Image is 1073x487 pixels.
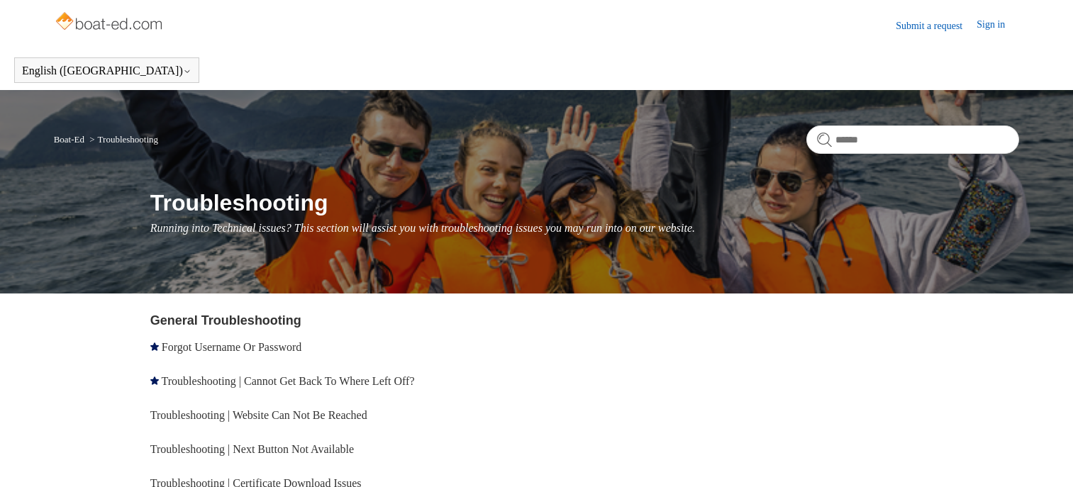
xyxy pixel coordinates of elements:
a: General Troubleshooting [150,313,301,328]
h1: Troubleshooting [150,186,1020,220]
a: Boat-Ed [54,134,84,145]
svg: Promoted article [150,376,159,385]
li: Boat-Ed [54,134,87,145]
svg: Promoted article [150,342,159,351]
a: Sign in [977,17,1019,34]
a: Forgot Username Or Password [162,341,301,353]
a: Troubleshooting | Next Button Not Available [150,443,354,455]
li: Troubleshooting [87,134,158,145]
img: Boat-Ed Help Center home page [54,9,167,37]
a: Troubleshooting | Website Can Not Be Reached [150,409,367,421]
a: Submit a request [896,18,977,33]
p: Running into Technical issues? This section will assist you with troubleshooting issues you may r... [150,220,1020,237]
input: Search [806,125,1019,154]
a: Troubleshooting | Cannot Get Back To Where Left Off? [162,375,415,387]
button: English ([GEOGRAPHIC_DATA]) [22,65,191,77]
